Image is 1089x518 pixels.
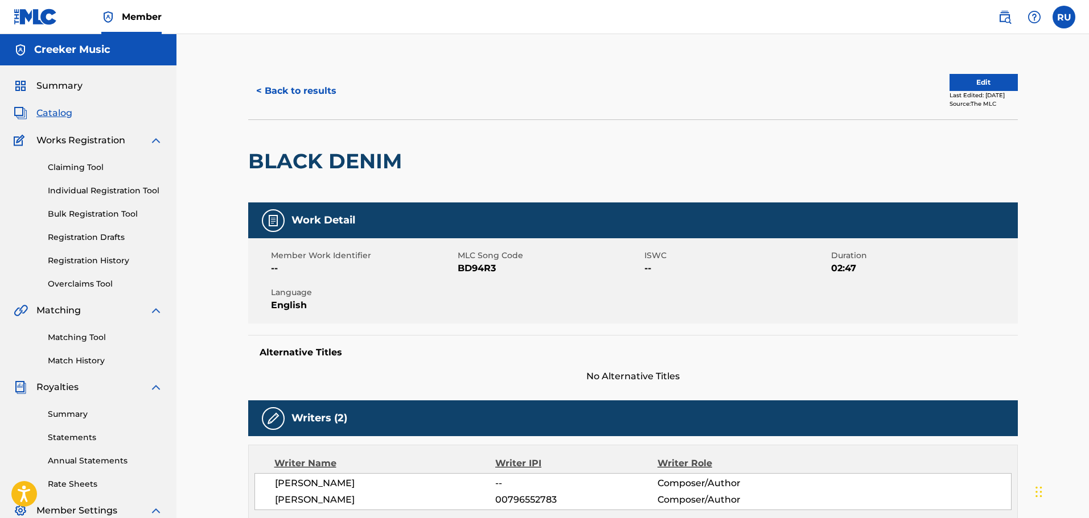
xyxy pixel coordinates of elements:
[36,304,81,317] span: Matching
[48,478,163,490] a: Rate Sheets
[14,106,72,120] a: CatalogCatalog
[36,380,79,394] span: Royalties
[950,100,1018,108] div: Source: The MLC
[14,79,83,93] a: SummarySummary
[48,455,163,467] a: Annual Statements
[101,10,115,24] img: Top Rightsholder
[495,457,657,470] div: Writer IPI
[48,255,163,267] a: Registration History
[14,106,27,120] img: Catalog
[36,134,125,147] span: Works Registration
[1053,6,1075,28] div: User Menu
[149,380,163,394] img: expand
[14,504,27,517] img: Member Settings
[657,493,805,507] span: Composer/Author
[998,10,1012,24] img: search
[14,304,28,317] img: Matching
[48,185,163,197] a: Individual Registration Tool
[657,476,805,490] span: Composer/Author
[14,134,28,147] img: Works Registration
[1032,463,1089,518] iframe: Chat Widget
[48,161,163,173] a: Claiming Tool
[291,412,347,425] h5: Writers (2)
[274,457,496,470] div: Writer Name
[48,432,163,444] a: Statements
[14,79,27,93] img: Summary
[271,287,455,299] span: Language
[271,262,455,275] span: --
[275,493,496,507] span: [PERSON_NAME]
[831,250,1015,262] span: Duration
[260,347,1006,358] h5: Alternative Titles
[266,412,280,425] img: Writers
[48,408,163,420] a: Summary
[149,304,163,317] img: expand
[248,148,408,174] h2: BLACK DENIM
[495,476,657,490] span: --
[14,380,27,394] img: Royalties
[14,43,27,57] img: Accounts
[36,106,72,120] span: Catalog
[248,370,1018,383] span: No Alternative Titles
[266,214,280,227] img: Work Detail
[644,262,828,275] span: --
[14,9,57,25] img: MLC Logo
[271,250,455,262] span: Member Work Identifier
[248,77,344,105] button: < Back to results
[122,10,162,23] span: Member
[1035,475,1042,509] div: Drag
[36,504,117,517] span: Member Settings
[458,262,642,275] span: BD94R3
[48,331,163,343] a: Matching Tool
[149,504,163,517] img: expand
[831,262,1015,275] span: 02:47
[950,74,1018,91] button: Edit
[495,493,657,507] span: 00796552783
[36,79,83,93] span: Summary
[48,355,163,367] a: Match History
[1023,6,1046,28] div: Help
[275,476,496,490] span: [PERSON_NAME]
[644,250,828,262] span: ISWC
[657,457,805,470] div: Writer Role
[48,278,163,290] a: Overclaims Tool
[48,231,163,243] a: Registration Drafts
[34,43,110,56] h5: Creeker Music
[1057,341,1089,432] iframe: Resource Center
[1028,10,1041,24] img: help
[993,6,1016,28] a: Public Search
[458,250,642,262] span: MLC Song Code
[271,299,455,312] span: English
[950,91,1018,100] div: Last Edited: [DATE]
[48,208,163,220] a: Bulk Registration Tool
[291,214,355,227] h5: Work Detail
[149,134,163,147] img: expand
